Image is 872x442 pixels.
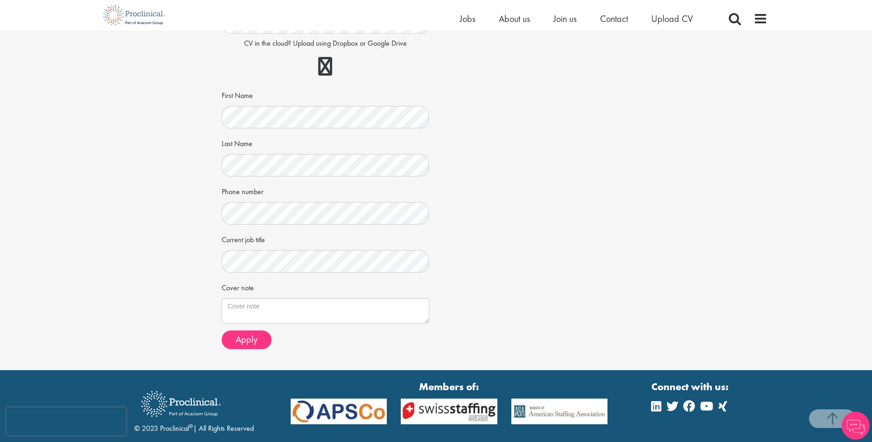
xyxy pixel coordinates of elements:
label: First Name [222,87,253,101]
a: Contact [600,13,628,25]
img: Proclinical Recruitment [134,385,228,423]
p: CV in the cloud? Upload using Dropbox or Google Drive [222,38,429,49]
label: Cover note [222,280,254,294]
a: About us [499,13,530,25]
iframe: reCAPTCHA [7,407,126,435]
strong: Connect with us: [651,379,731,394]
img: Chatbot [842,412,870,440]
strong: Members of: [291,379,608,394]
label: Last Name [222,135,252,149]
label: Current job title [222,232,265,246]
a: Upload CV [651,13,693,25]
button: Apply [222,330,272,349]
img: APSCo [504,399,615,424]
a: Jobs [460,13,475,25]
div: © 2023 Proclinical | All Rights Reserved [134,384,254,434]
label: Phone number [222,183,264,197]
sup: ® [189,422,193,430]
span: Apply [236,333,258,345]
img: APSCo [284,399,394,424]
img: APSCo [394,399,504,424]
a: Join us [553,13,577,25]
